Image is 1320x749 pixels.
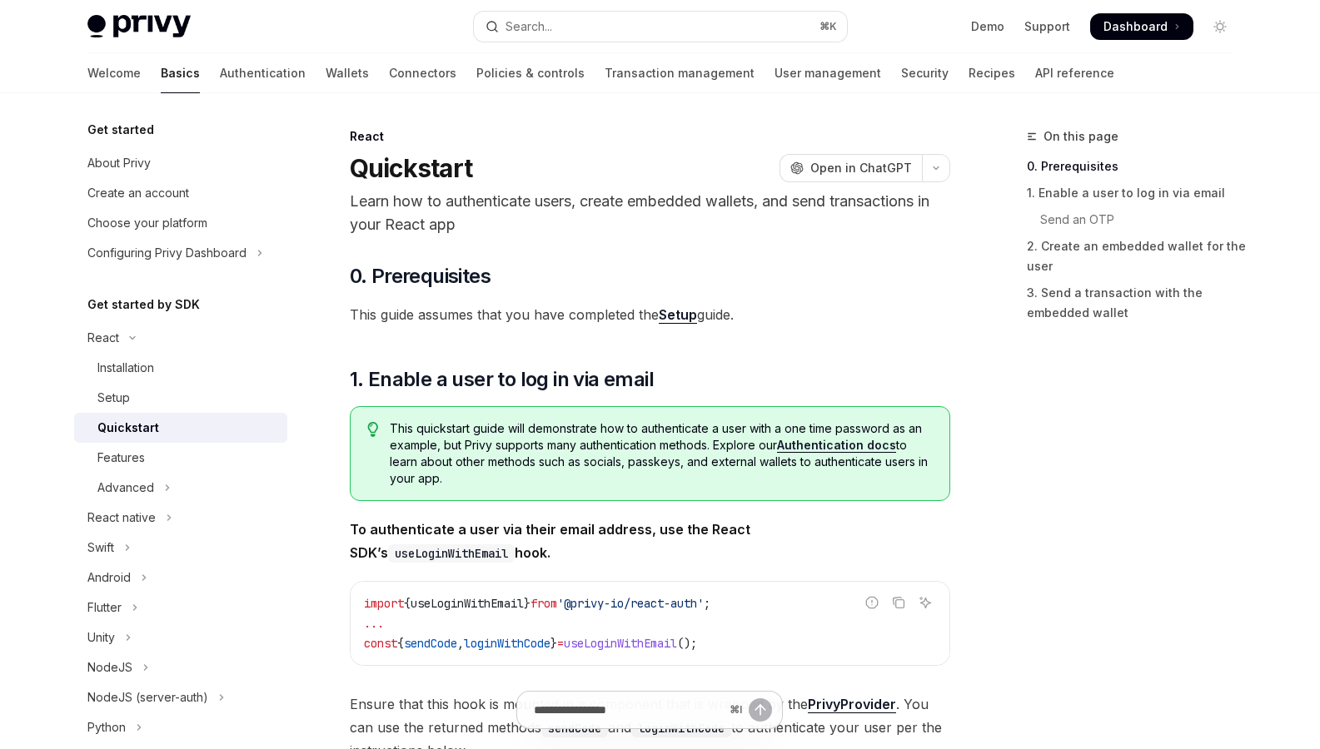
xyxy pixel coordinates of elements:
img: light logo [87,15,191,38]
button: Send message [749,698,772,722]
div: React [87,328,119,348]
span: } [524,596,530,611]
div: Configuring Privy Dashboard [87,243,247,263]
a: Authentication [220,53,306,93]
div: About Privy [87,153,151,173]
a: Support [1024,18,1070,35]
a: Basics [161,53,200,93]
a: Wallets [326,53,369,93]
svg: Tip [367,422,379,437]
a: Authentication docs [777,438,896,453]
span: sendCode [404,636,457,651]
span: from [530,596,557,611]
button: Toggle Advanced section [74,473,287,503]
div: React [350,128,950,145]
a: Features [74,443,287,473]
input: Ask a question... [534,692,723,728]
span: { [404,596,411,611]
button: Ask AI [914,592,936,613]
code: useLoginWithEmail [388,544,515,563]
button: Copy the contents from the code block [888,592,909,613]
a: About Privy [74,148,287,178]
button: Toggle Configuring Privy Dashboard section [74,238,287,268]
div: Features [97,448,145,468]
a: Setup [659,306,697,324]
button: Toggle NodeJS section [74,652,287,682]
button: Toggle Python section [74,712,287,742]
span: useLoginWithEmail [564,636,677,651]
span: useLoginWithEmail [411,596,524,611]
div: Python [87,717,126,737]
div: Installation [97,358,154,378]
button: Toggle dark mode [1207,13,1233,40]
a: Connectors [389,53,456,93]
button: Toggle React native section [74,503,287,533]
div: Quickstart [97,418,159,438]
span: , [457,636,464,651]
button: Toggle Flutter section [74,593,287,623]
a: Dashboard [1090,13,1193,40]
span: '@privy-io/react-auth' [557,596,704,611]
div: Android [87,568,131,588]
span: ⌘ K [819,20,837,33]
a: Quickstart [74,413,287,443]
span: import [364,596,404,611]
a: Recipes [969,53,1015,93]
a: Installation [74,353,287,383]
h5: Get started [87,120,154,140]
span: 0. Prerequisites [350,263,491,290]
button: Toggle React section [74,323,287,353]
a: 2. Create an embedded wallet for the user [1027,233,1247,280]
a: 0. Prerequisites [1027,153,1247,180]
a: Setup [74,383,287,413]
span: ... [364,616,384,631]
h5: Get started by SDK [87,295,200,315]
span: (); [677,636,697,651]
button: Toggle Android section [74,563,287,593]
div: React native [87,508,156,528]
p: Learn how to authenticate users, create embedded wallets, and send transactions in your React app [350,190,950,236]
div: Search... [506,17,552,37]
span: Open in ChatGPT [810,160,912,176]
div: Flutter [87,598,122,618]
button: Toggle Swift section [74,533,287,563]
span: This guide assumes that you have completed the guide. [350,303,950,326]
button: Open in ChatGPT [780,154,922,182]
button: Open search [474,12,847,42]
span: 1. Enable a user to log in via email [350,366,654,393]
button: Toggle NodeJS (server-auth) section [74,682,287,712]
div: Setup [97,388,130,408]
span: { [397,636,404,651]
a: Choose your platform [74,208,287,238]
div: Swift [87,538,114,558]
div: Choose your platform [87,213,207,233]
a: Security [901,53,949,93]
span: On this page [1044,126,1118,146]
div: NodeJS (server-auth) [87,687,208,707]
a: Welcome [87,53,141,93]
div: Advanced [97,478,154,498]
span: = [557,636,564,651]
div: Create an account [87,183,189,203]
span: ; [704,596,710,611]
a: 1. Enable a user to log in via email [1027,180,1247,206]
a: Send an OTP [1027,206,1247,233]
div: Unity [87,627,115,647]
a: Create an account [74,178,287,208]
button: Toggle Unity section [74,623,287,652]
a: Transaction management [605,53,755,93]
div: NodeJS [87,657,132,677]
button: Report incorrect code [861,592,883,613]
a: Demo [971,18,1004,35]
a: User management [775,53,881,93]
a: API reference [1035,53,1114,93]
strong: To authenticate a user via their email address, use the React SDK’s hook. [350,521,750,561]
a: Policies & controls [476,53,585,93]
a: 3. Send a transaction with the embedded wallet [1027,280,1247,326]
span: } [550,636,557,651]
span: loginWithCode [464,636,550,651]
h1: Quickstart [350,153,473,183]
span: Dashboard [1103,18,1168,35]
span: const [364,636,397,651]
span: This quickstart guide will demonstrate how to authenticate a user with a one time password as an ... [390,420,932,487]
